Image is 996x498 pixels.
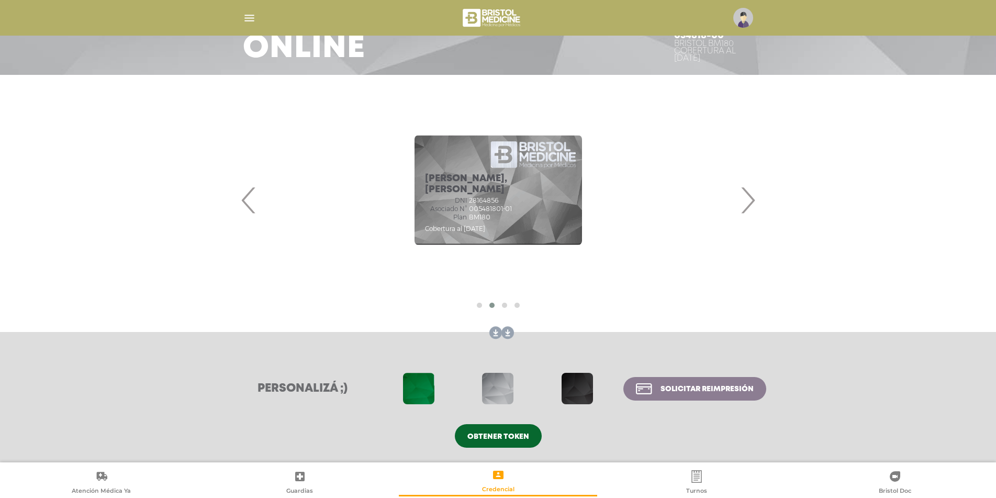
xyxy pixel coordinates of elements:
div: Bristol BM180 Cobertura al [DATE] [674,40,754,62]
span: BM180 [469,214,490,221]
span: Turnos [686,487,707,496]
span: Solicitar reimpresión [661,385,754,393]
h3: Personalizá ;) [230,382,375,395]
span: Previous [239,172,259,228]
span: DNI [425,197,467,204]
h5: [PERSON_NAME], [PERSON_NAME] [425,173,572,196]
span: Guardias [286,487,313,496]
a: Solicitar reimpresión [623,377,766,401]
a: Turnos [597,470,796,496]
span: Bristol Doc [879,487,911,496]
img: bristol-medicine-blanco.png [461,5,523,30]
a: Atención Médica Ya [2,470,200,496]
h3: Credencial Online [243,8,453,62]
img: Cober_menu-lines-white.svg [243,12,256,25]
img: profile-placeholder.svg [733,8,753,28]
a: Guardias [200,470,399,496]
a: Bristol Doc [796,470,994,496]
span: Atención Médica Ya [72,487,131,496]
span: 005481801-01 [469,205,512,213]
span: Asociado N° [425,205,467,213]
span: Obtener token [467,433,529,440]
a: Obtener token [455,424,542,448]
span: Credencial [482,485,514,495]
a: Credencial [399,468,597,495]
span: 28164856 [469,197,499,204]
span: Next [737,172,758,228]
span: Plan [425,214,467,221]
span: Cobertura al [DATE] [425,225,485,233]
